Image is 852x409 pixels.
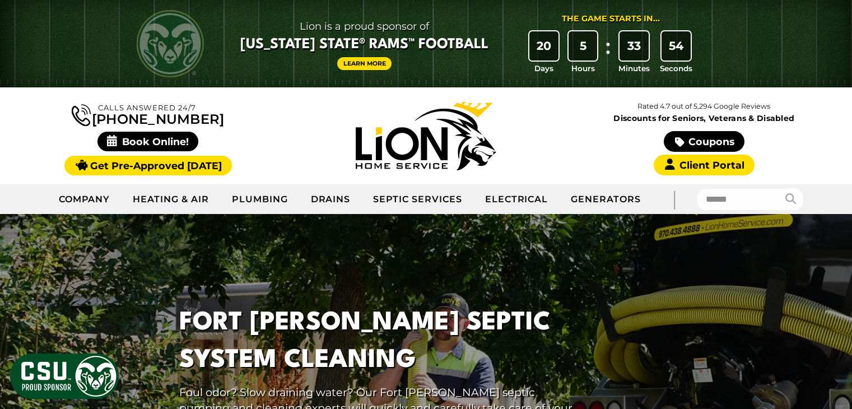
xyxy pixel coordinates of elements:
[300,185,362,213] a: Drains
[8,352,120,401] img: CSU Sponsor Badge
[571,63,595,74] span: Hours
[562,13,660,25] div: The Game Starts in...
[660,63,692,74] span: Seconds
[137,10,204,77] img: CSU Rams logo
[221,185,300,213] a: Plumbing
[662,31,691,61] div: 54
[567,114,841,122] span: Discounts for Seniors, Veterans & Disabled
[529,31,558,61] div: 20
[356,102,496,170] img: Lion Home Service
[618,63,650,74] span: Minutes
[620,31,649,61] div: 33
[664,131,744,152] a: Coupons
[534,63,553,74] span: Days
[64,156,232,175] a: Get Pre-Approved [DATE]
[565,100,843,113] p: Rated 4.7 out of 5,294 Google Reviews
[474,185,560,213] a: Electrical
[72,102,224,126] a: [PHONE_NUMBER]
[179,304,587,379] h1: Fort [PERSON_NAME] Septic System Cleaning
[337,57,392,70] a: Learn More
[240,17,488,35] span: Lion is a proud sponsor of
[97,132,199,151] span: Book Online!
[602,31,613,75] div: :
[240,35,488,54] span: [US_STATE] State® Rams™ Football
[652,184,697,214] div: |
[48,185,122,213] a: Company
[122,185,220,213] a: Heating & Air
[362,185,473,213] a: Septic Services
[654,155,755,175] a: Client Portal
[560,185,652,213] a: Generators
[569,31,598,61] div: 5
